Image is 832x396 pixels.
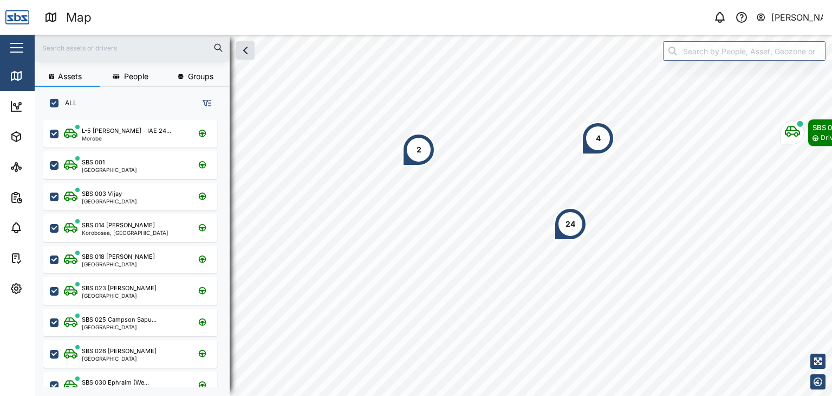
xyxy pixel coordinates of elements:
div: [GEOGRAPHIC_DATA] [82,293,157,298]
div: SBS 026 [PERSON_NAME] [82,347,157,356]
div: SBS 023 [PERSON_NAME] [82,284,157,293]
button: [PERSON_NAME] [756,10,823,25]
div: Map [28,70,53,82]
div: SBS 014 [PERSON_NAME] [82,221,155,230]
div: Assets [28,131,62,143]
div: Alarms [28,222,62,234]
div: Map [66,8,92,27]
div: SBS 018 [PERSON_NAME] [82,252,155,261]
div: SBS 001 [82,158,105,167]
span: Groups [188,73,213,80]
div: 24 [565,218,575,230]
div: Tasks [28,252,58,264]
span: Assets [58,73,82,80]
img: Main Logo [5,5,29,29]
label: ALL [58,99,77,107]
input: Search by People, Asset, Geozone or Place [663,41,825,61]
div: [GEOGRAPHIC_DATA] [82,167,137,173]
div: [GEOGRAPHIC_DATA] [82,261,155,267]
div: Map marker [402,133,435,166]
div: L-5 [PERSON_NAME] - IAE 24... [82,126,171,136]
div: 2 [417,144,421,156]
div: SBS 030 Ephraim (We... [82,378,149,387]
div: Korobosea, [GEOGRAPHIC_DATA] [82,230,168,235]
div: Map marker [582,122,614,155]
span: People [124,73,148,80]
div: 4 [596,132,601,144]
div: [GEOGRAPHIC_DATA] [82,324,157,330]
div: Dashboard [28,100,77,112]
div: Settings [28,283,67,295]
div: Reports [28,191,65,203]
div: SBS 025 Campson Sapu... [82,315,157,324]
div: SBS 003 Vijay [82,189,122,199]
div: [PERSON_NAME] [771,11,823,24]
div: Sites [28,161,54,173]
canvas: Map [35,35,832,396]
div: Morobe [82,136,171,141]
div: [GEOGRAPHIC_DATA] [82,356,157,361]
div: grid [43,116,229,387]
div: [GEOGRAPHIC_DATA] [82,199,137,204]
input: Search assets or drivers [41,40,223,56]
div: Map marker [554,208,587,240]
